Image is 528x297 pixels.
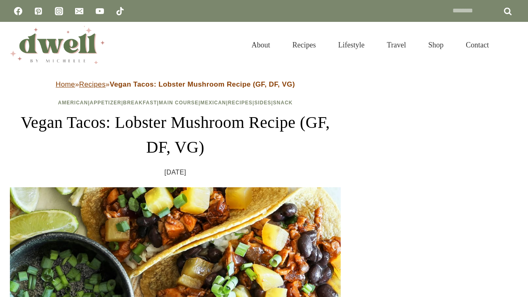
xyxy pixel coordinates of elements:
[58,100,88,106] a: American
[159,100,198,106] a: Main Course
[327,31,376,59] a: Lifestyle
[112,3,128,19] a: TikTok
[254,100,271,106] a: Sides
[281,31,327,59] a: Recipes
[417,31,455,59] a: Shop
[228,100,252,106] a: Recipes
[30,3,47,19] a: Pinterest
[273,100,293,106] a: Snack
[56,80,295,88] span: » »
[10,110,341,160] h1: Vegan Tacos: Lobster Mushroom Recipe (GF, DF, VG)
[123,100,157,106] a: Breakfast
[56,80,75,88] a: Home
[200,100,226,106] a: Mexican
[504,38,518,52] button: View Search Form
[240,31,281,59] a: About
[71,3,87,19] a: Email
[92,3,108,19] a: YouTube
[165,166,186,179] time: [DATE]
[79,80,106,88] a: Recipes
[240,31,500,59] nav: Primary Navigation
[90,100,121,106] a: Appetizer
[110,80,295,88] strong: Vegan Tacos: Lobster Mushroom Recipe (GF, DF, VG)
[10,26,105,64] img: DWELL by michelle
[10,3,26,19] a: Facebook
[58,100,293,106] span: | | | | | | |
[455,31,500,59] a: Contact
[51,3,67,19] a: Instagram
[376,31,417,59] a: Travel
